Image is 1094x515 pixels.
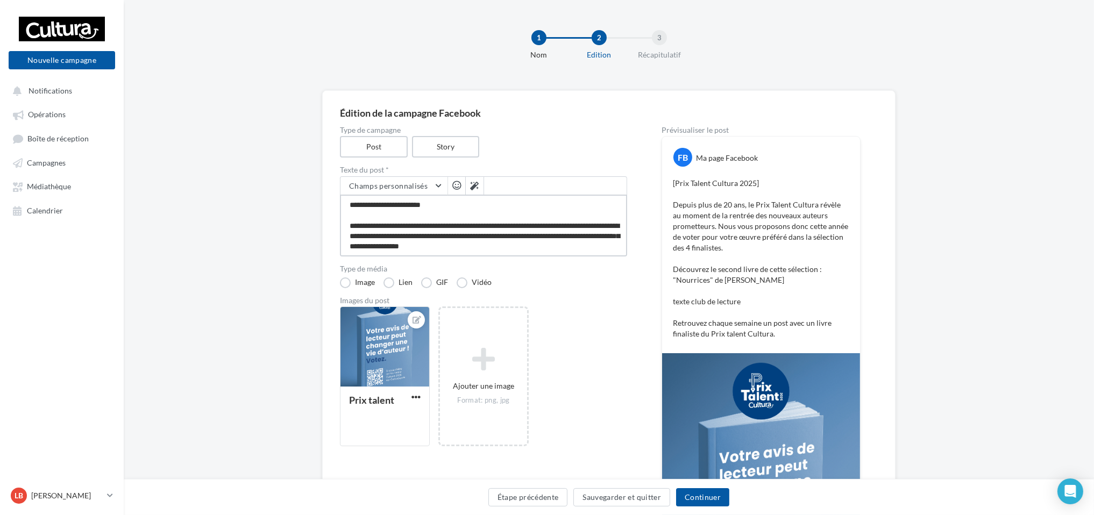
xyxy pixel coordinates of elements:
a: Boîte de réception [6,128,117,148]
span: Champs personnalisés [349,181,428,190]
label: Lien [383,277,413,288]
span: Notifications [29,86,72,95]
span: Médiathèque [27,182,71,191]
div: Open Intercom Messenger [1057,478,1083,504]
label: Image [340,277,375,288]
button: Continuer [676,488,729,506]
label: Post [340,136,408,158]
span: Boîte de réception [27,134,89,143]
span: Campagnes [27,158,66,167]
button: Sauvegarder et quitter [573,488,670,506]
button: Notifications [6,81,113,100]
label: GIF [421,277,448,288]
div: Nom [505,49,573,60]
label: Type de média [340,265,627,273]
a: LB [PERSON_NAME] [9,485,115,506]
label: Type de campagne [340,126,627,134]
a: Médiathèque [6,176,117,196]
div: Edition [565,49,634,60]
div: Édition de la campagne Facebook [340,108,878,118]
p: [PERSON_NAME] [31,490,103,501]
div: Prévisualiser le post [662,126,861,134]
span: Calendrier [27,206,63,215]
a: Campagnes [6,153,117,172]
button: Étape précédente [488,488,568,506]
label: Vidéo [457,277,492,288]
button: Nouvelle campagne [9,51,115,69]
span: Opérations [28,110,66,119]
a: Calendrier [6,201,117,220]
div: Prix talent [349,394,394,406]
div: Ma page Facebook [696,153,758,163]
label: Texte du post * [340,166,627,174]
a: Opérations [6,104,117,124]
div: FB [673,148,692,167]
div: 2 [592,30,607,45]
div: Images du post [340,297,627,304]
div: Récapitulatif [625,49,694,60]
div: 3 [652,30,667,45]
label: Story [412,136,480,158]
div: 1 [531,30,546,45]
p: [Prix Talent Cultura 2025] Depuis plus de 20 ans, le Prix Talent Cultura révèle au moment de la r... [673,178,849,339]
span: LB [15,490,23,501]
button: Champs personnalisés [340,177,447,195]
